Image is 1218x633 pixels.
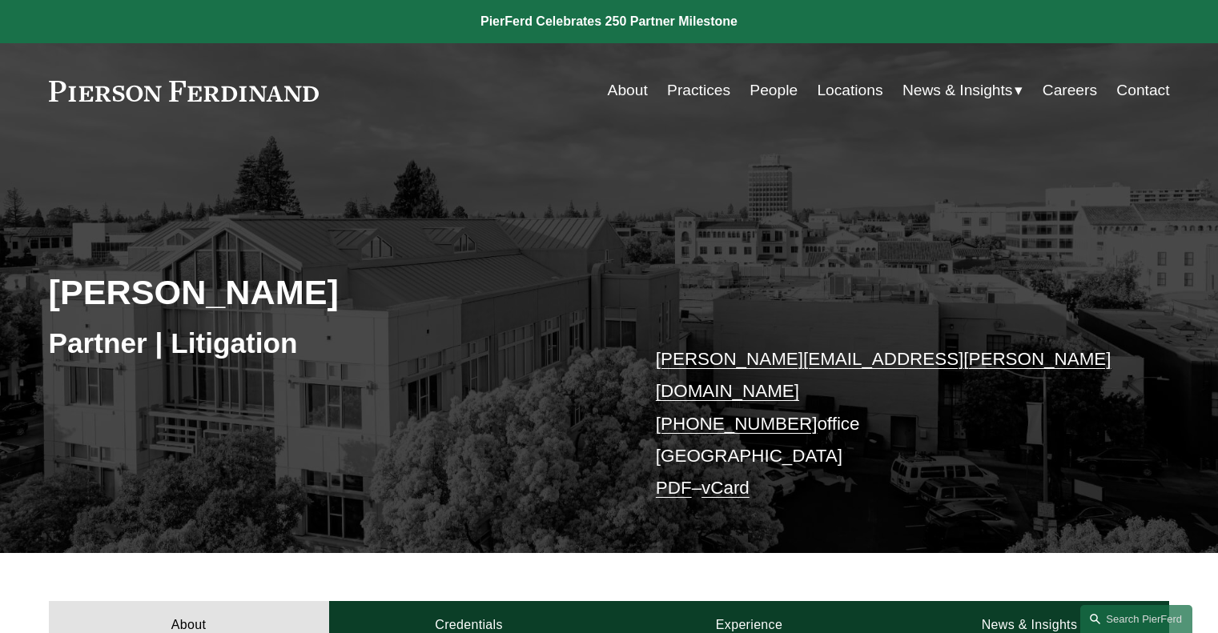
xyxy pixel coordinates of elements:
a: Contact [1116,75,1169,106]
a: [PHONE_NUMBER] [656,414,818,434]
a: People [750,75,798,106]
h2: [PERSON_NAME] [49,271,609,313]
a: PDF [656,478,692,498]
a: Practices [667,75,730,106]
a: About [608,75,648,106]
a: folder dropdown [902,75,1023,106]
h3: Partner | Litigation [49,326,609,361]
a: [PERSON_NAME][EMAIL_ADDRESS][PERSON_NAME][DOMAIN_NAME] [656,349,1111,401]
span: News & Insights [902,77,1013,105]
p: office [GEOGRAPHIC_DATA] – [656,343,1123,505]
a: Locations [817,75,882,106]
a: vCard [701,478,750,498]
a: Careers [1043,75,1097,106]
a: Search this site [1080,605,1192,633]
